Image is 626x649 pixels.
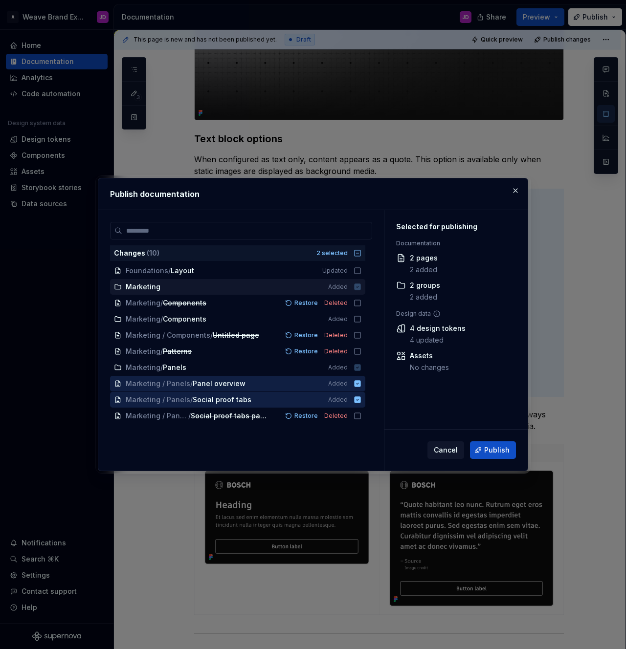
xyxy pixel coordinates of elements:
[282,298,322,308] button: Restore
[410,265,438,275] div: 2 added
[126,346,160,356] span: Marketing
[160,298,163,308] span: /
[282,346,322,356] button: Restore
[126,411,188,421] span: Marketing / Panels
[396,239,511,247] div: Documentation
[410,281,440,290] div: 2 groups
[191,411,268,421] span: Social proof tabs panel
[427,441,464,459] button: Cancel
[114,248,311,258] div: Changes
[282,411,322,421] button: Restore
[396,310,511,318] div: Design data
[110,188,516,200] h2: Publish documentation
[322,267,348,275] span: Updated
[410,324,466,333] div: 4 design tokens
[126,298,160,308] span: Marketing
[410,363,449,372] div: No changes
[126,330,210,340] span: Marketing / Components
[396,222,511,232] div: Selected for publishing
[160,314,163,324] span: /
[210,330,213,340] span: /
[324,299,348,307] span: Deleted
[126,314,160,324] span: Marketing
[193,395,251,405] span: Social proof tabs
[410,253,438,263] div: 2 pages
[190,379,193,389] span: /
[316,249,348,257] div: 2 selected
[147,249,159,257] span: ( 10 )
[163,314,206,324] span: Components
[190,395,193,405] span: /
[410,335,466,345] div: 4 updated
[168,266,171,276] span: /
[294,412,318,420] span: Restore
[282,330,322,340] button: Restore
[188,411,191,421] span: /
[163,346,192,356] span: Patterns
[160,346,163,356] span: /
[324,412,348,420] span: Deleted
[328,396,348,404] span: Added
[126,266,168,276] span: Foundations
[213,330,259,340] span: Untitled page
[294,299,318,307] span: Restore
[126,395,190,405] span: Marketing / Panels
[294,331,318,339] span: Restore
[434,445,458,455] span: Cancel
[294,347,318,355] span: Restore
[484,445,510,455] span: Publish
[328,315,348,323] span: Added
[126,379,190,389] span: Marketing / Panels
[328,380,348,388] span: Added
[171,266,194,276] span: Layout
[410,292,440,302] div: 2 added
[193,379,246,389] span: Panel overview
[410,351,449,361] div: Assets
[470,441,516,459] button: Publish
[163,298,206,308] span: Components
[324,347,348,355] span: Deleted
[324,331,348,339] span: Deleted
